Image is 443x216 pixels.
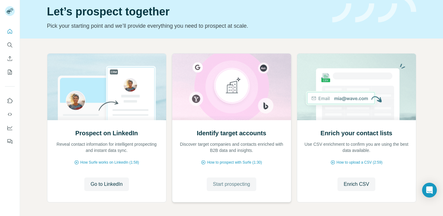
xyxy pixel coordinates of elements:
[207,160,262,165] span: How to prospect with Surfe (1:30)
[90,181,122,188] span: Go to LinkedIn
[422,183,437,198] div: Open Intercom Messenger
[337,160,382,165] span: How to upload a CSV (2:59)
[207,177,256,191] button: Start prospecting
[344,181,369,188] span: Enrich CSV
[54,141,160,153] p: Reveal contact information for intelligent prospecting and instant data sync.
[5,39,15,51] button: Search
[80,160,139,165] span: How Surfe works on LinkedIn (1:58)
[47,22,325,30] p: Pick your starting point and we’ll provide everything you need to prospect at scale.
[5,122,15,133] button: Dashboard
[197,129,266,137] h2: Identify target accounts
[5,109,15,120] button: Use Surfe API
[297,54,416,120] img: Enrich your contact lists
[75,129,138,137] h2: Prospect on LinkedIn
[47,6,325,18] h1: Let’s prospect together
[47,54,166,120] img: Prospect on LinkedIn
[5,67,15,78] button: My lists
[5,95,15,106] button: Use Surfe on LinkedIn
[5,53,15,64] button: Enrich CSV
[5,136,15,147] button: Feedback
[337,177,375,191] button: Enrich CSV
[84,177,129,191] button: Go to LinkedIn
[303,141,410,153] p: Use CSV enrichment to confirm you are using the best data available.
[321,129,392,137] h2: Enrich your contact lists
[172,54,291,120] img: Identify target accounts
[5,26,15,37] button: Quick start
[178,141,285,153] p: Discover target companies and contacts enriched with B2B data and insights.
[213,181,250,188] span: Start prospecting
